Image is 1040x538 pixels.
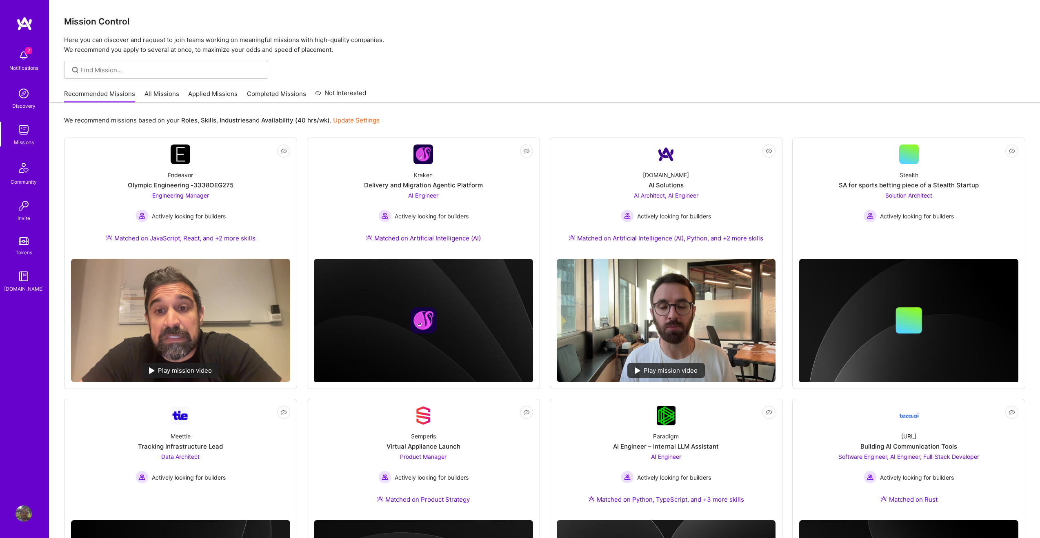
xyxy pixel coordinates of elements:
[152,212,226,220] span: Actively looking for builders
[71,145,290,252] a: Company LogoEndeavorOlympic Engineering -3338OEG275Engineering Manager Actively looking for build...
[315,88,366,103] a: Not Interested
[377,496,383,502] img: Ateam Purple Icon
[651,453,681,460] span: AI Engineer
[261,116,330,124] b: Availability (40 hrs/wk)
[1009,148,1015,154] i: icon EyeClosed
[16,268,32,285] img: guide book
[799,259,1018,383] img: cover
[80,66,262,74] input: Find Mission...
[14,138,34,147] div: Missions
[411,432,436,440] div: Semperis
[71,259,290,382] img: No Mission
[144,89,179,103] a: All Missions
[588,496,595,502] img: Ateam Purple Icon
[333,116,380,124] a: Update Settings
[613,442,719,451] div: AI Engineer – Internal LLM Assistant
[71,65,80,75] i: icon SearchGrey
[860,442,957,451] div: Building AI Communication Tools
[366,234,481,242] div: Matched on Artificial Intelligence (AI)
[12,102,36,110] div: Discovery
[410,307,436,333] img: Company logo
[171,407,190,424] img: Company Logo
[400,453,447,460] span: Product Manager
[839,181,979,189] div: SA for sports betting piece of a Stealth Startup
[138,442,223,451] div: Tracking Infrastructure Lead
[799,145,1018,252] a: StealthSA for sports betting piece of a Stealth StartupSolution Architect Actively looking for bu...
[838,453,979,460] span: Software Engineer, AI Engineer, Full-Stack Developer
[799,406,1018,514] a: Company Logo[URL]Building AI Communication ToolsSoftware Engineer, AI Engineer, Full-Stack Develo...
[314,259,533,382] img: cover
[247,89,306,103] a: Completed Missions
[25,47,32,54] span: 2
[656,145,676,164] img: Company Logo
[557,406,776,514] a: Company LogoParadigmAI Engineer – Internal LLM AssistantAI Engineer Actively looking for builders...
[864,209,877,222] img: Actively looking for builders
[16,248,32,257] div: Tokens
[149,367,155,374] img: play
[142,363,219,378] div: Play mission video
[18,214,30,222] div: Invite
[387,442,460,451] div: Virtual Appliance Launch
[106,234,112,241] img: Ateam Purple Icon
[188,89,238,103] a: Applied Missions
[395,212,469,220] span: Actively looking for builders
[377,495,470,504] div: Matched on Product Strategy
[557,145,776,252] a: Company Logo[DOMAIN_NAME]AI SolutionsAI Architect, AI Engineer Actively looking for buildersActiv...
[899,406,919,425] img: Company Logo
[16,16,33,31] img: logo
[171,145,190,164] img: Company Logo
[378,209,391,222] img: Actively looking for builders
[64,116,380,124] p: We recommend missions based on your , , and .
[569,234,575,241] img: Ateam Purple Icon
[64,35,1025,55] p: Here you can discover and request to join teams working on meaningful missions with high-quality ...
[128,181,233,189] div: Olympic Engineering -3338OEG275
[19,237,29,245] img: tokens
[653,432,679,440] div: Paradigm
[900,171,918,179] div: Stealth
[885,192,932,199] span: Solution Architect
[152,192,209,199] span: Engineering Manager
[588,495,744,504] div: Matched on Python, TypeScript, and +3 more skills
[657,406,676,425] img: Company Logo
[634,192,698,199] span: AI Architect, AI Engineer
[201,116,216,124] b: Skills
[880,212,954,220] span: Actively looking for builders
[766,148,772,154] i: icon EyeClosed
[627,363,705,378] div: Play mission video
[11,178,37,186] div: Community
[106,234,256,242] div: Matched on JavaScript, React, and +2 more skills
[523,148,530,154] i: icon EyeClosed
[314,145,533,252] a: Company LogoKrakenDelivery and Migration Agentic PlatformAI Engineer Actively looking for builder...
[152,473,226,482] span: Actively looking for builders
[16,85,32,102] img: discovery
[16,47,32,64] img: bell
[864,471,877,484] img: Actively looking for builders
[766,409,772,416] i: icon EyeClosed
[1009,409,1015,416] i: icon EyeClosed
[14,158,33,178] img: Community
[366,234,372,241] img: Ateam Purple Icon
[161,453,200,460] span: Data Architect
[364,181,483,189] div: Delivery and Migration Agentic Platform
[136,471,149,484] img: Actively looking for builders
[168,171,193,179] div: Endeavor
[64,16,1025,27] h3: Mission Control
[649,181,684,189] div: AI Solutions
[280,409,287,416] i: icon EyeClosed
[523,409,530,416] i: icon EyeClosed
[314,406,533,514] a: Company LogoSemperisVirtual Appliance LaunchProduct Manager Actively looking for buildersActively...
[378,471,391,484] img: Actively looking for builders
[171,432,191,440] div: Meettie
[16,505,32,522] img: User Avatar
[71,406,290,514] a: Company LogoMeettieTracking Infrastructure LeadData Architect Actively looking for buildersActive...
[181,116,198,124] b: Roles
[16,122,32,138] img: teamwork
[621,209,634,222] img: Actively looking for builders
[136,209,149,222] img: Actively looking for builders
[637,473,711,482] span: Actively looking for builders
[880,473,954,482] span: Actively looking for builders
[569,234,763,242] div: Matched on Artificial Intelligence (AI), Python, and +2 more skills
[4,285,44,293] div: [DOMAIN_NAME]
[413,406,433,425] img: Company Logo
[557,259,776,382] img: No Mission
